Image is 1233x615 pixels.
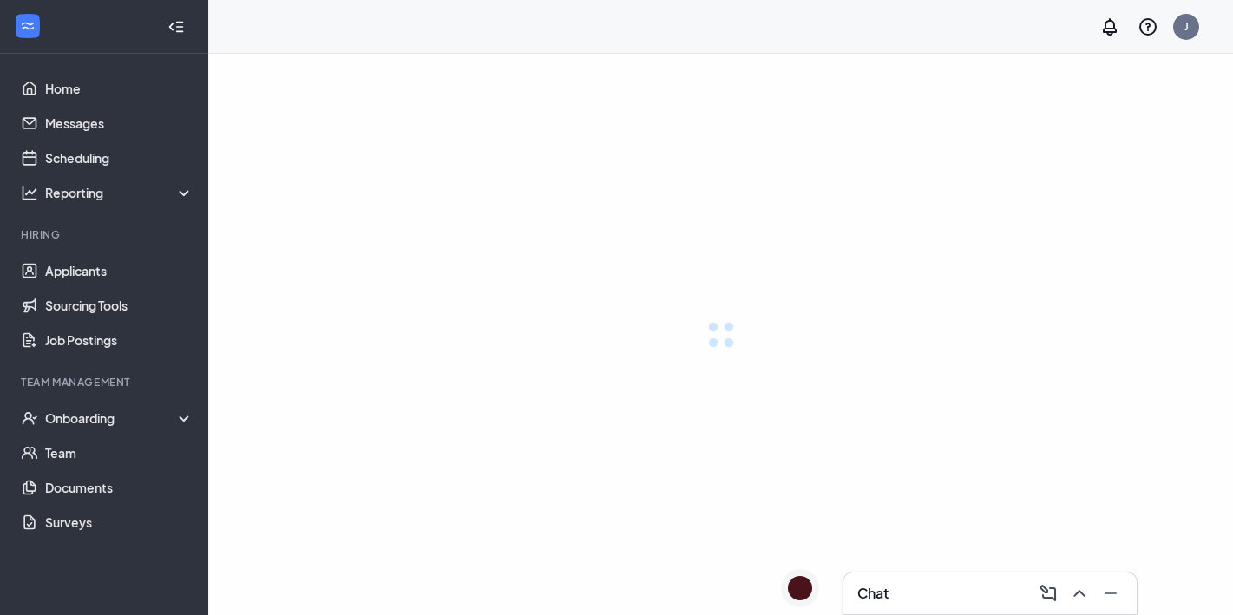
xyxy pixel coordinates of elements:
h3: Chat [857,584,889,603]
a: Messages [45,106,193,141]
svg: Notifications [1099,16,1120,37]
button: ComposeMessage [1033,579,1060,607]
div: Hiring [21,227,190,242]
a: Documents [45,470,193,505]
button: ChevronUp [1064,579,1092,607]
svg: ChevronUp [1069,583,1090,604]
svg: Minimize [1100,583,1121,604]
a: Surveys [45,505,193,540]
div: Reporting [45,184,194,201]
a: Home [45,71,193,106]
div: J [1184,19,1189,34]
svg: WorkstreamLogo [19,17,36,35]
div: Onboarding [45,409,194,427]
a: Applicants [45,253,193,288]
svg: UserCheck [21,409,38,427]
a: Sourcing Tools [45,288,193,323]
svg: ComposeMessage [1038,583,1059,604]
svg: QuestionInfo [1138,16,1158,37]
a: Job Postings [45,323,193,357]
svg: Analysis [21,184,38,201]
a: Scheduling [45,141,193,175]
svg: Collapse [167,18,185,36]
div: Team Management [21,375,190,389]
a: Team [45,435,193,470]
button: Minimize [1095,579,1123,607]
